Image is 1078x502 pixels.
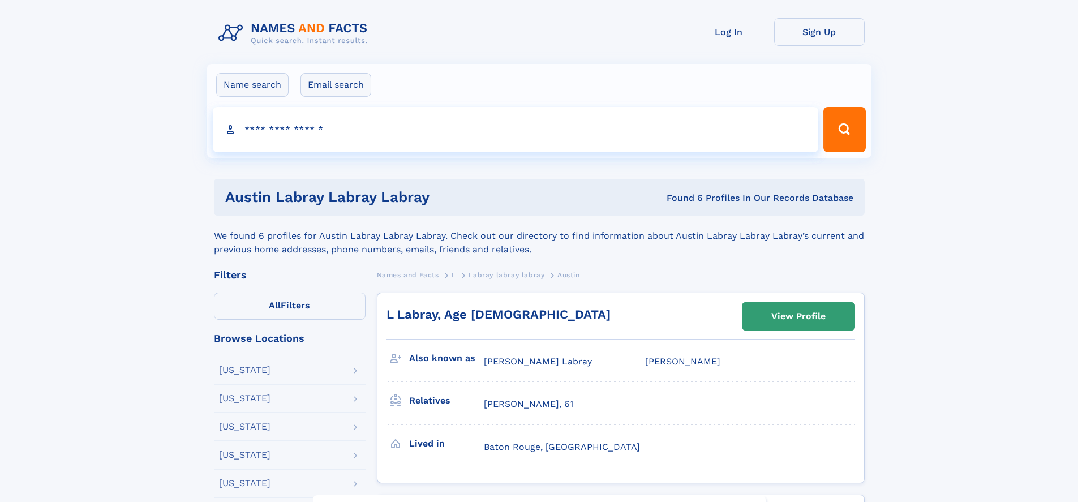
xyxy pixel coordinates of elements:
[377,268,439,282] a: Names and Facts
[409,391,484,410] h3: Relatives
[452,268,456,282] a: L
[225,190,548,204] h1: Austin Labray Labray Labray
[645,356,720,367] span: [PERSON_NAME]
[684,18,774,46] a: Log In
[386,307,611,321] a: L Labray, Age [DEMOGRAPHIC_DATA]
[219,479,270,488] div: [US_STATE]
[742,303,854,330] a: View Profile
[300,73,371,97] label: Email search
[216,73,289,97] label: Name search
[484,398,573,410] a: [PERSON_NAME], 61
[213,107,819,152] input: search input
[214,293,366,320] label: Filters
[214,18,377,49] img: Logo Names and Facts
[557,271,580,279] span: Austin
[484,356,592,367] span: [PERSON_NAME] Labray
[219,422,270,431] div: [US_STATE]
[214,270,366,280] div: Filters
[409,434,484,453] h3: Lived in
[771,303,826,329] div: View Profile
[774,18,865,46] a: Sign Up
[219,394,270,403] div: [US_STATE]
[214,216,865,256] div: We found 6 profiles for Austin Labray Labray Labray. Check out our directory to find information ...
[823,107,865,152] button: Search Button
[452,271,456,279] span: L
[409,349,484,368] h3: Also known as
[548,192,853,204] div: Found 6 Profiles In Our Records Database
[214,333,366,344] div: Browse Locations
[219,366,270,375] div: [US_STATE]
[469,268,544,282] a: Labray labray labray
[269,300,281,311] span: All
[219,450,270,460] div: [US_STATE]
[484,441,640,452] span: Baton Rouge, [GEOGRAPHIC_DATA]
[469,271,544,279] span: Labray labray labray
